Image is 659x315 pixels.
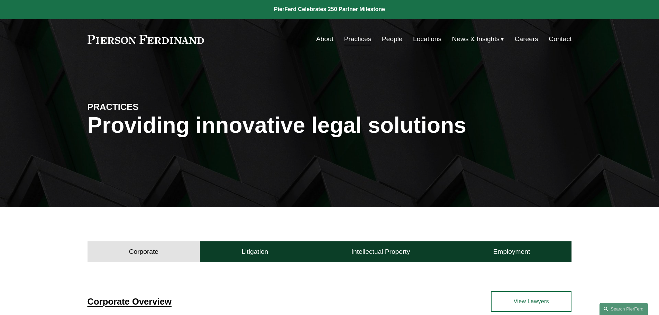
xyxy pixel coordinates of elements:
[599,303,648,315] a: Search this site
[88,101,209,112] h4: PRACTICES
[493,248,530,256] h4: Employment
[491,291,571,312] a: View Lawyers
[88,297,172,306] a: Corporate Overview
[549,33,571,46] a: Contact
[316,33,333,46] a: About
[241,248,268,256] h4: Litigation
[351,248,410,256] h4: Intellectual Property
[129,248,158,256] h4: Corporate
[452,33,500,45] span: News & Insights
[344,33,371,46] a: Practices
[515,33,538,46] a: Careers
[88,113,572,138] h1: Providing innovative legal solutions
[382,33,403,46] a: People
[452,33,504,46] a: folder dropdown
[413,33,441,46] a: Locations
